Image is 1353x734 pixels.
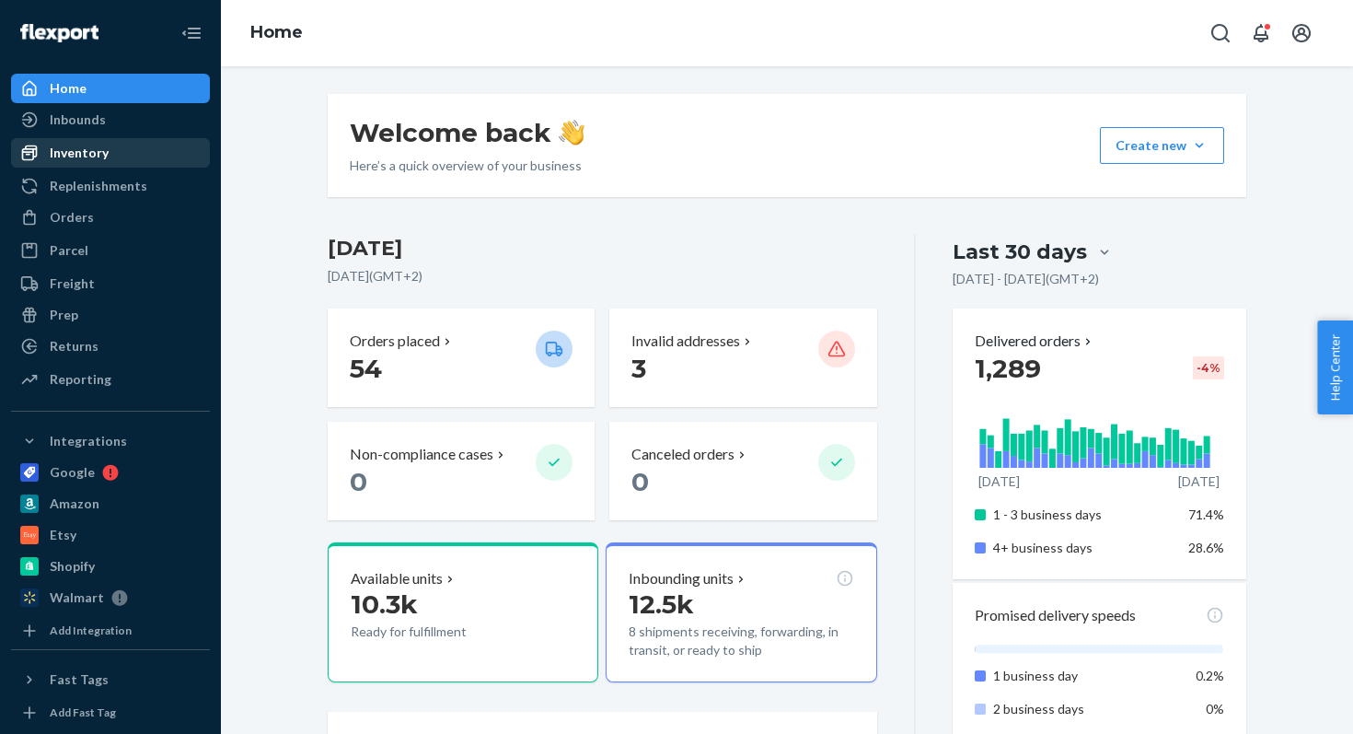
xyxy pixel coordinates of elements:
[350,466,367,497] span: 0
[609,422,876,520] button: Canceled orders 0
[50,111,106,129] div: Inbounds
[11,269,210,298] a: Freight
[631,331,740,352] p: Invalid addresses
[50,623,132,638] div: Add Integration
[993,667,1174,685] p: 1 business day
[993,700,1174,718] p: 2 business days
[993,539,1174,557] p: 4+ business days
[631,353,646,384] span: 3
[20,24,98,42] img: Flexport logo
[11,665,210,694] button: Fast Tags
[11,300,210,330] a: Prep
[328,309,595,407] button: Orders placed 54
[50,144,109,162] div: Inventory
[50,306,78,324] div: Prep
[629,623,853,659] p: 8 shipments receiving, forwarding, in transit, or ready to ship
[953,270,1099,288] p: [DATE] - [DATE] ( GMT+2 )
[351,568,443,589] p: Available units
[11,620,210,642] a: Add Integration
[50,526,76,544] div: Etsy
[1317,320,1353,414] button: Help Center
[11,520,210,550] a: Etsy
[11,332,210,361] a: Returns
[11,552,210,581] a: Shopify
[50,705,116,720] div: Add Fast Tag
[11,138,210,168] a: Inventory
[606,542,876,682] button: Inbounding units12.5k8 shipments receiving, forwarding, in transit, or ready to ship
[1196,668,1224,683] span: 0.2%
[50,177,147,195] div: Replenishments
[328,267,877,285] p: [DATE] ( GMT+2 )
[1178,472,1220,491] p: [DATE]
[350,157,584,175] p: Here’s a quick overview of your business
[350,116,584,149] h1: Welcome back
[50,463,95,482] div: Google
[50,79,87,98] div: Home
[250,22,303,42] a: Home
[629,568,734,589] p: Inbounding units
[629,588,694,620] span: 12.5k
[11,105,210,134] a: Inbounds
[50,588,104,607] div: Walmart
[50,432,127,450] div: Integrations
[1283,15,1320,52] button: Open account menu
[559,120,584,146] img: hand-wave emoji
[50,337,98,355] div: Returns
[50,495,99,513] div: Amazon
[50,670,109,689] div: Fast Tags
[50,274,95,293] div: Freight
[1202,15,1239,52] button: Open Search Box
[350,353,382,384] span: 54
[11,171,210,201] a: Replenishments
[978,472,1020,491] p: [DATE]
[11,458,210,487] a: Google
[328,422,595,520] button: Non-compliance cases 0
[631,466,649,497] span: 0
[11,702,210,724] a: Add Fast Tag
[11,489,210,518] a: Amazon
[50,557,95,576] div: Shopify
[173,15,210,52] button: Close Navigation
[11,236,210,265] a: Parcel
[351,623,521,641] p: Ready for fulfillment
[11,583,210,612] a: Walmart
[50,241,88,260] div: Parcel
[993,506,1174,524] p: 1 - 3 business days
[975,353,1041,384] span: 1,289
[236,6,318,60] ol: breadcrumbs
[975,331,1095,352] button: Delivered orders
[350,444,493,465] p: Non-compliance cases
[328,234,877,263] h3: [DATE]
[328,542,598,682] button: Available units10.3kReady for fulfillment
[351,588,418,620] span: 10.3k
[975,605,1136,626] p: Promised delivery speeds
[50,208,94,227] div: Orders
[1188,540,1224,555] span: 28.6%
[1243,15,1279,52] button: Open notifications
[11,74,210,103] a: Home
[11,426,210,456] button: Integrations
[631,444,734,465] p: Canceled orders
[350,331,440,352] p: Orders placed
[1206,701,1224,717] span: 0%
[1193,356,1224,379] div: -4 %
[1188,507,1224,522] span: 71.4%
[11,365,210,394] a: Reporting
[609,309,876,407] button: Invalid addresses 3
[1100,127,1224,164] button: Create new
[953,238,1087,266] div: Last 30 days
[50,370,111,389] div: Reporting
[11,203,210,232] a: Orders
